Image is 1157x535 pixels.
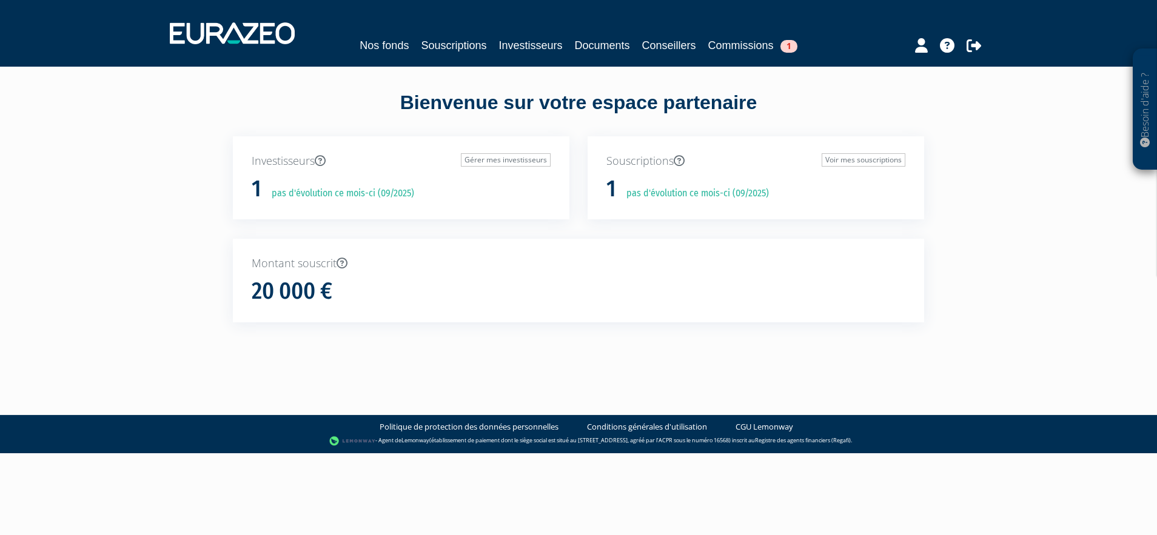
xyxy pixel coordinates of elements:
h1: 1 [252,176,261,202]
a: Commissions1 [708,37,797,54]
p: pas d'évolution ce mois-ci (09/2025) [618,187,769,201]
a: Politique de protection des données personnelles [380,421,558,433]
a: Voir mes souscriptions [822,153,905,167]
p: Investisseurs [252,153,551,169]
div: Bienvenue sur votre espace partenaire [224,89,933,136]
span: 1 [780,40,797,53]
p: Montant souscrit [252,256,905,271]
a: Gérer mes investisseurs [461,153,551,167]
a: Registre des agents financiers (Regafi) [755,436,851,444]
a: Nos fonds [360,37,409,54]
img: 1732889491-logotype_eurazeo_blanc_rvb.png [170,22,295,44]
p: pas d'évolution ce mois-ci (09/2025) [263,187,414,201]
p: Besoin d'aide ? [1138,55,1152,164]
a: Conseillers [642,37,696,54]
a: Investisseurs [498,37,562,54]
a: CGU Lemonway [736,421,793,433]
a: Conditions générales d'utilisation [587,421,707,433]
div: - Agent de (établissement de paiement dont le siège social est situé au [STREET_ADDRESS], agréé p... [12,435,1145,447]
a: Souscriptions [421,37,486,54]
a: Documents [575,37,630,54]
h1: 20 000 € [252,279,332,304]
img: logo-lemonway.png [329,435,376,447]
a: Lemonway [401,436,429,444]
h1: 1 [606,176,616,202]
p: Souscriptions [606,153,905,169]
